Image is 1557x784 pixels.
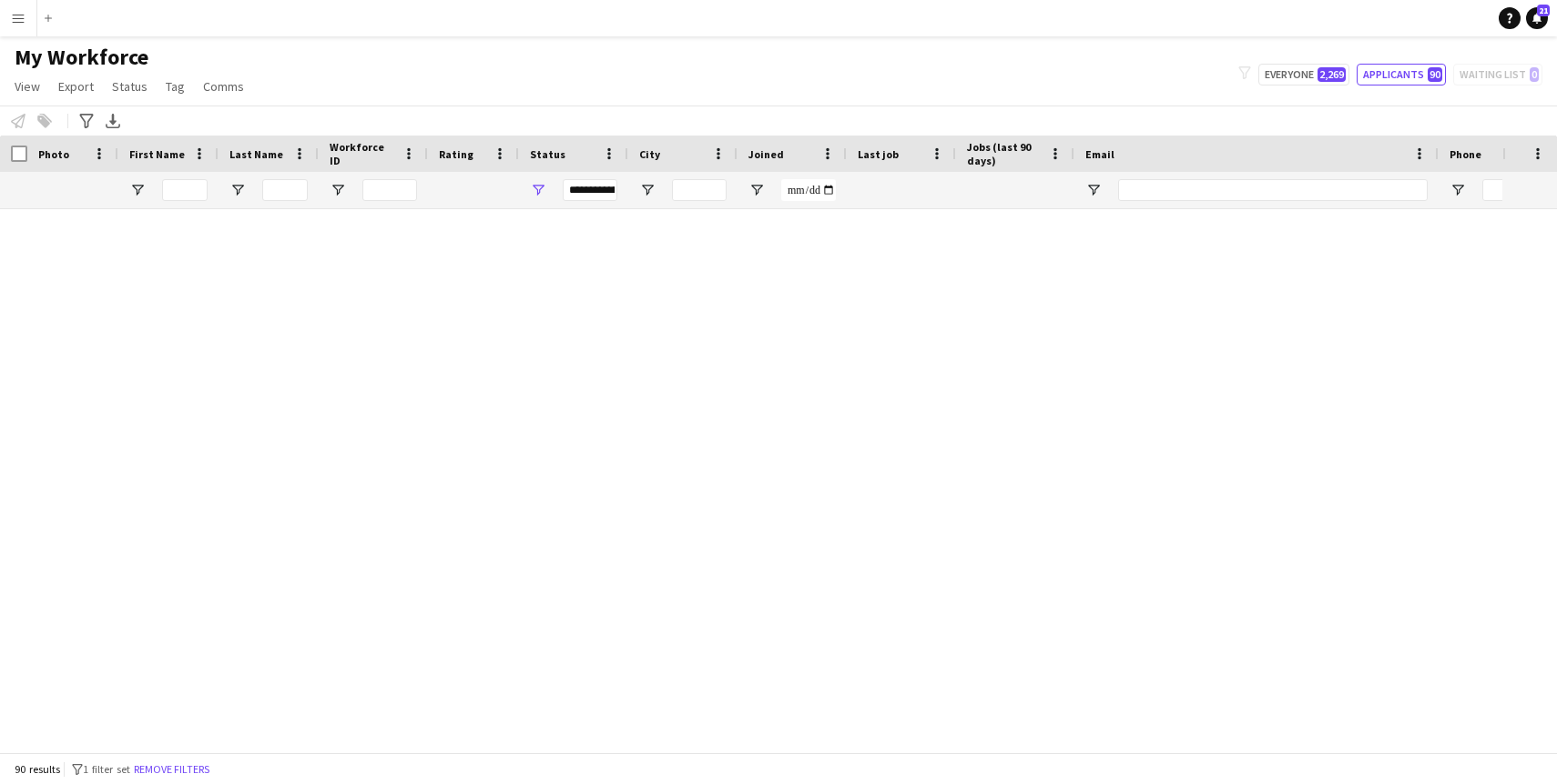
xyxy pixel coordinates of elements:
button: Open Filter Menu [129,182,146,198]
span: View [15,78,40,95]
span: 1 filter set [83,762,130,776]
span: Status [530,147,565,161]
app-action-btn: Export XLSX [102,110,124,132]
span: Joined [748,147,784,161]
span: Status [112,78,148,95]
span: Export [58,78,94,95]
button: Open Filter Menu [530,182,546,198]
a: Comms [196,75,251,98]
button: Open Filter Menu [748,182,765,198]
span: City [639,147,660,161]
span: 90 [1428,67,1442,82]
input: Email Filter Input [1118,179,1428,201]
span: Rating [439,147,473,161]
button: Open Filter Menu [639,182,656,198]
input: Last Name Filter Input [262,179,308,201]
button: Open Filter Menu [1450,182,1466,198]
button: Applicants90 [1357,64,1446,85]
span: 2,269 [1318,67,1346,82]
app-action-btn: Advanced filters [76,110,97,132]
span: Jobs (last 90 days) [967,140,1042,167]
span: Tag [166,78,185,95]
button: Everyone2,269 [1258,64,1349,85]
button: Remove filters [130,759,213,779]
button: Open Filter Menu [229,182,246,198]
span: Last job [858,147,899,161]
input: City Filter Input [672,179,727,201]
button: Open Filter Menu [1085,182,1102,198]
a: Tag [158,75,192,98]
span: Comms [203,78,244,95]
span: Photo [38,147,69,161]
button: Open Filter Menu [330,182,346,198]
input: First Name Filter Input [162,179,208,201]
input: Joined Filter Input [781,179,836,201]
span: 21 [1537,5,1550,16]
span: My Workforce [15,44,148,71]
span: First Name [129,147,185,161]
a: View [7,75,47,98]
span: Phone [1450,147,1481,161]
span: Workforce ID [330,140,395,167]
span: Email [1085,147,1114,161]
span: Last Name [229,147,283,161]
a: 21 [1526,7,1548,29]
a: Export [51,75,101,98]
input: Workforce ID Filter Input [362,179,417,201]
a: Status [105,75,155,98]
